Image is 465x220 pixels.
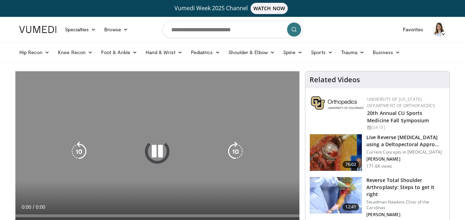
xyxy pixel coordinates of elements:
[310,134,362,171] img: 684033_3.png.150x105_q85_crop-smart_upscale.jpg
[54,45,97,59] a: Knee Recon
[36,204,45,210] span: 0:00
[368,45,404,59] a: Business
[97,45,141,59] a: Foot & Ankle
[366,149,445,155] p: Current Concepts in [MEDICAL_DATA]
[366,199,445,211] p: Steadman Hawkins Clinic of the Carolinas
[187,45,224,59] a: Pediatrics
[337,45,369,59] a: Trauma
[307,45,337,59] a: Sports
[162,21,303,38] input: Search topics, interventions
[343,161,359,168] span: 76:02
[61,22,100,37] a: Specialties
[251,3,288,14] span: WATCH NOW
[367,124,444,131] div: [DATE]
[366,177,445,198] h3: Reverse Total Shoulder Arthroplasty: Steps to get it right
[366,212,445,218] p: [PERSON_NAME]
[33,204,34,210] span: /
[19,26,57,33] img: VuMedi Logo
[224,45,279,59] a: Shoulder & Elbow
[367,110,429,124] a: 20th Annual CU Sports Medicine Fall Symposium
[343,203,359,211] span: 12:41
[310,76,360,84] h4: Related Videos
[367,96,435,109] a: University of [US_STATE] Department of Orthopaedics
[100,22,132,37] a: Browse
[366,163,392,169] p: 171.6K views
[279,45,307,59] a: Spine
[366,156,445,162] p: [PERSON_NAME]
[310,177,362,214] img: 326034_0000_1.png.150x105_q85_crop-smart_upscale.jpg
[399,22,428,37] a: Favorites
[20,3,445,14] a: Vumedi Week 2025 ChannelWATCH NOW
[432,22,446,37] img: Avatar
[141,45,187,59] a: Hand & Wrist
[15,214,300,217] div: Progress Bar
[310,134,445,171] a: 76:02 Live Reverse [MEDICAL_DATA] using a Deltopectoral Appro… Current Concepts in [MEDICAL_DATA]...
[22,204,31,210] span: 0:00
[311,96,364,110] img: 355603a8-37da-49b6-856f-e00d7e9307d3.png.150x105_q85_autocrop_double_scale_upscale_version-0.2.png
[366,134,445,148] h3: Live Reverse [MEDICAL_DATA] using a Deltopectoral Appro…
[15,45,54,59] a: Hip Recon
